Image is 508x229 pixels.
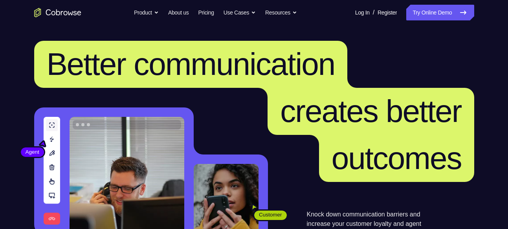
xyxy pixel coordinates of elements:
[355,5,370,20] a: Log In
[168,5,189,20] a: About us
[373,8,374,17] span: /
[134,5,159,20] button: Product
[265,5,297,20] button: Resources
[406,5,474,20] a: Try Online Demo
[34,8,81,17] a: Go to the home page
[280,94,461,129] span: creates better
[332,141,462,176] span: outcomes
[47,47,335,82] span: Better communication
[198,5,214,20] a: Pricing
[378,5,397,20] a: Register
[224,5,256,20] button: Use Cases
